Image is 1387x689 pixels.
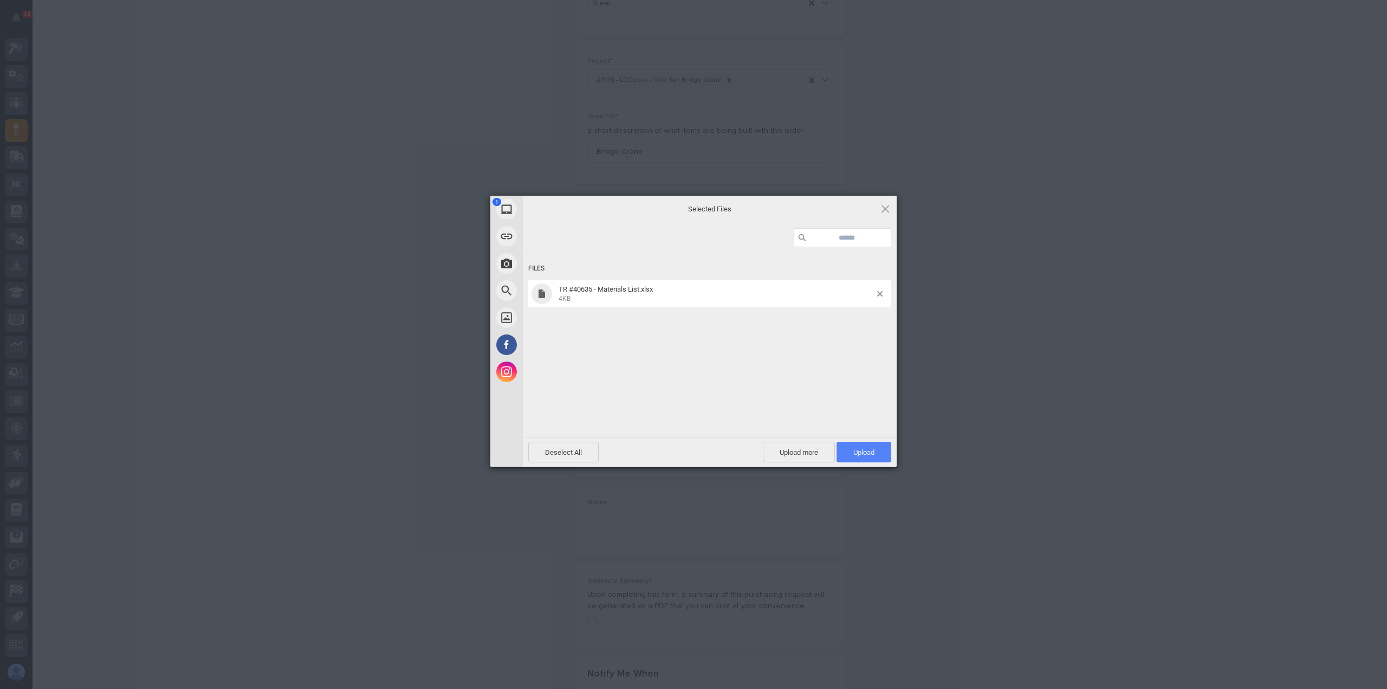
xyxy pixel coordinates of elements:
[490,304,620,331] div: Unsplash
[837,442,891,462] span: Upload
[490,358,620,385] div: Instagram
[490,196,620,223] div: My Device
[601,204,818,214] span: Selected Files
[528,259,891,279] div: Files
[853,448,874,456] span: Upload
[490,250,620,277] div: Take Photo
[555,285,877,303] span: TR #40635 - Materials List.xlsx
[492,198,501,206] span: 1
[490,223,620,250] div: Link (URL)
[490,331,620,358] div: Facebook
[490,277,620,304] div: Web Search
[879,203,891,215] span: Click here or hit ESC to close picker
[763,442,835,462] span: Upload more
[559,295,571,302] span: 4KB
[528,442,599,462] span: Deselect All
[559,285,653,293] span: TR #40635 - Materials List.xlsx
